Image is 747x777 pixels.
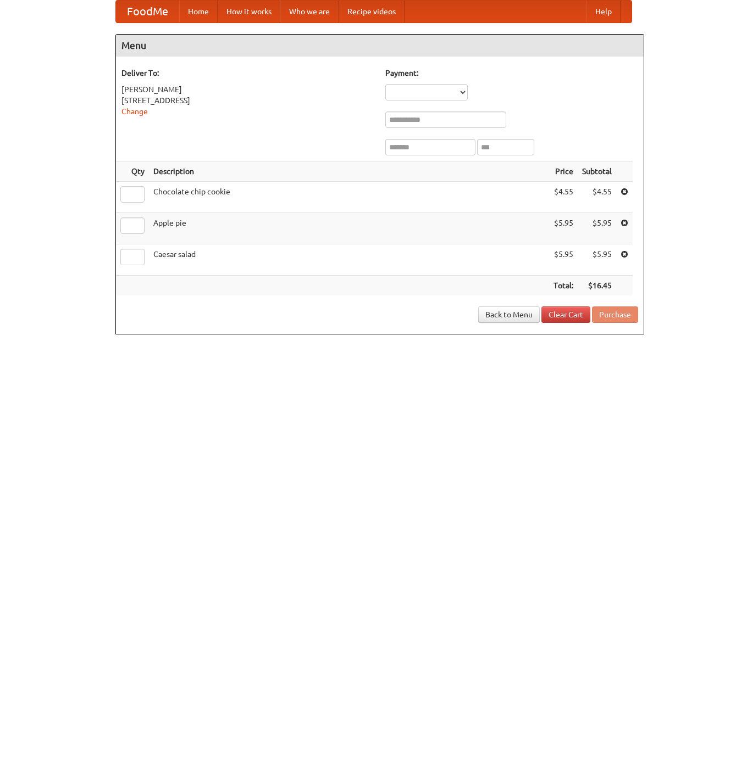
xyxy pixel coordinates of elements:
[549,161,578,182] th: Price
[549,182,578,213] td: $4.55
[121,84,374,95] div: [PERSON_NAME]
[578,276,616,296] th: $16.45
[179,1,218,23] a: Home
[592,306,638,323] button: Purchase
[578,182,616,213] td: $4.55
[116,35,644,57] h4: Menu
[549,276,578,296] th: Total:
[116,161,149,182] th: Qty
[586,1,621,23] a: Help
[116,1,179,23] a: FoodMe
[121,68,374,79] h5: Deliver To:
[149,213,549,244] td: Apple pie
[549,213,578,244] td: $5.95
[121,95,374,106] div: [STREET_ADDRESS]
[149,161,549,182] th: Description
[385,68,638,79] h5: Payment:
[149,182,549,213] td: Chocolate chip cookie
[149,244,549,276] td: Caesar salad
[578,161,616,182] th: Subtotal
[121,107,148,116] a: Change
[549,244,578,276] td: $5.95
[578,213,616,244] td: $5.95
[478,306,540,323] a: Back to Menu
[339,1,405,23] a: Recipe videos
[280,1,339,23] a: Who we are
[218,1,280,23] a: How it works
[541,306,590,323] a: Clear Cart
[578,244,616,276] td: $5.95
